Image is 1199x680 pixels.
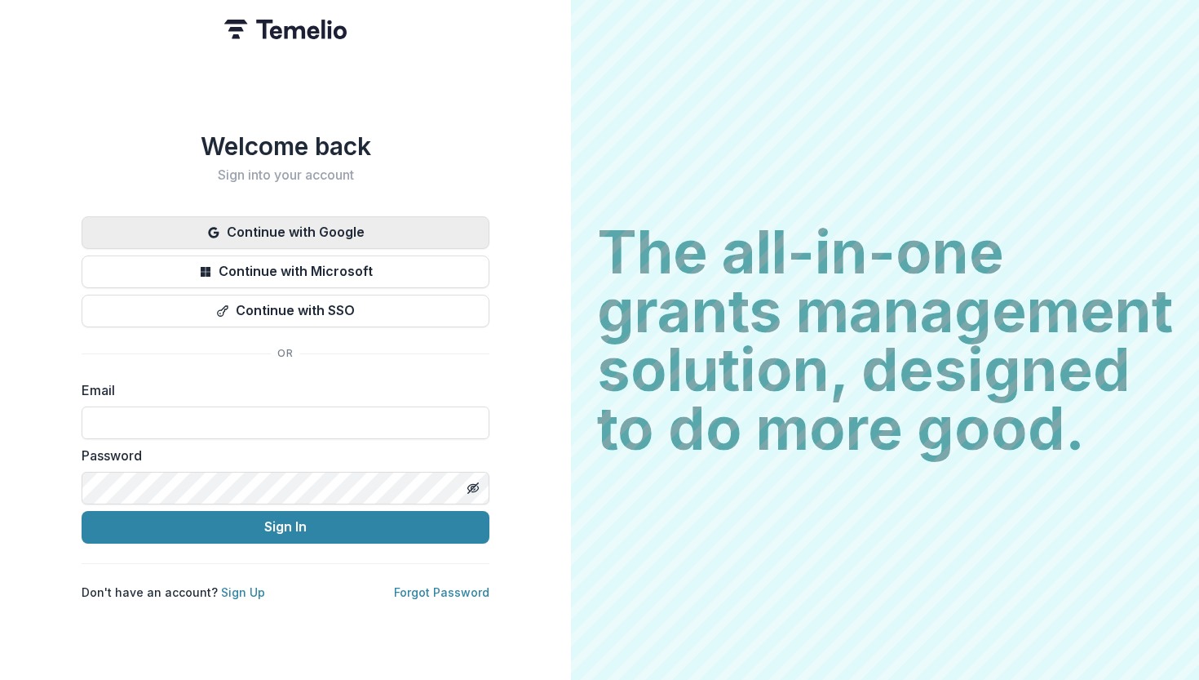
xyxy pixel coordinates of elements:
a: Sign Up [221,585,265,599]
h2: Sign into your account [82,167,489,183]
label: Password [82,446,480,465]
button: Toggle password visibility [460,475,486,501]
h1: Welcome back [82,131,489,161]
img: Temelio [224,20,347,39]
button: Sign In [82,511,489,544]
p: Don't have an account? [82,584,265,601]
button: Continue with SSO [82,295,489,327]
button: Continue with Microsoft [82,256,489,288]
button: Continue with Google [82,216,489,249]
label: Email [82,380,480,400]
a: Forgot Password [394,585,489,599]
